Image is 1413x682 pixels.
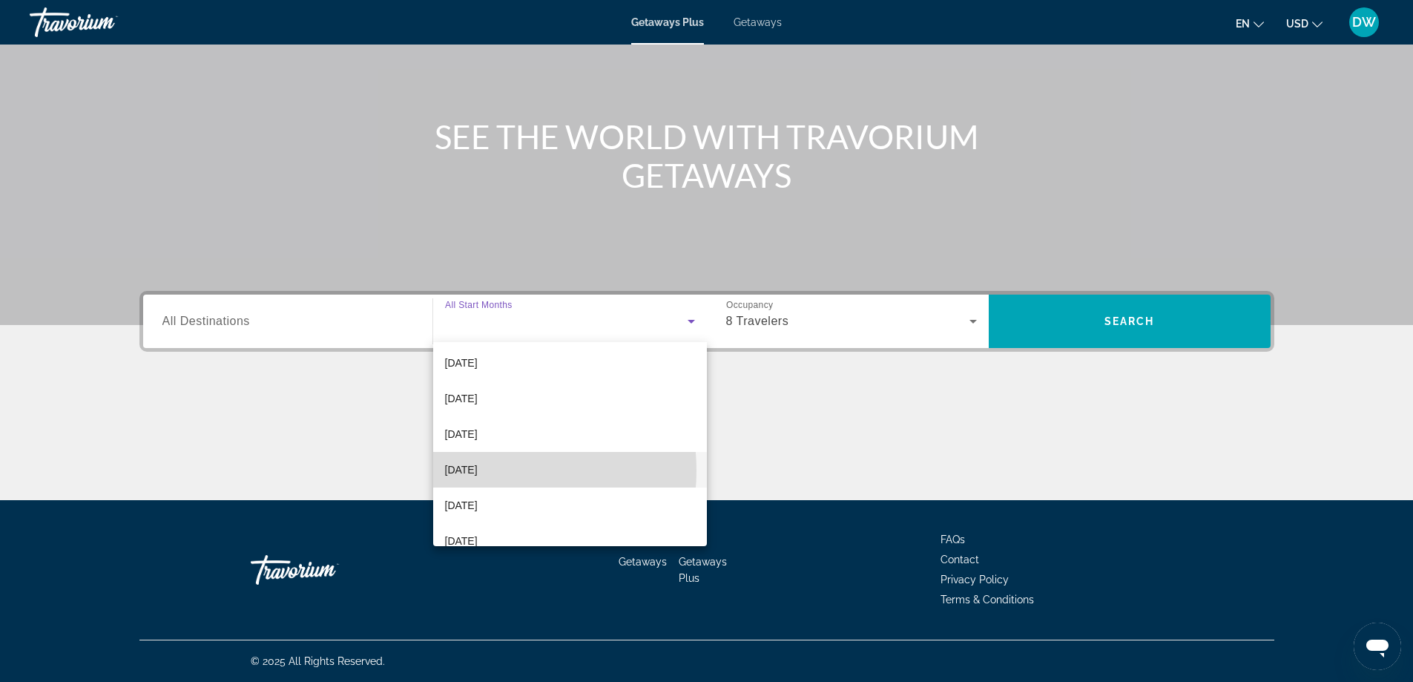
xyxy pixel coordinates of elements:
span: [DATE] [445,390,478,407]
span: [DATE] [445,532,478,550]
span: [DATE] [445,425,478,443]
span: [DATE] [445,461,478,479]
iframe: Button to launch messaging window [1354,623,1401,670]
span: [DATE] [445,354,478,372]
span: [DATE] [445,496,478,514]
